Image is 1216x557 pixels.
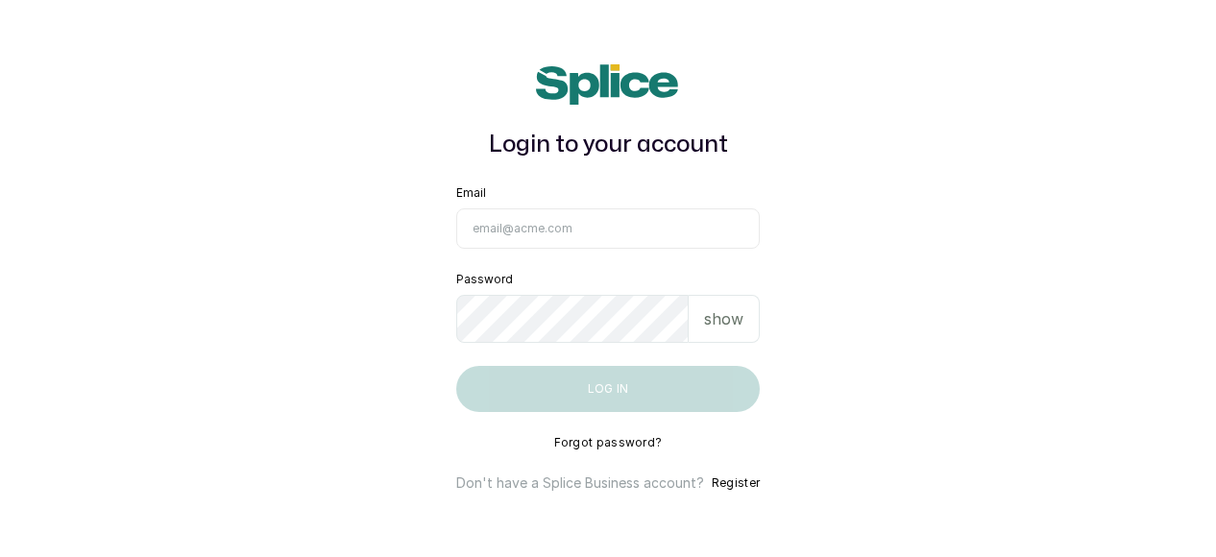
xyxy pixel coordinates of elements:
[554,435,663,450] button: Forgot password?
[456,128,760,162] h1: Login to your account
[712,473,760,493] button: Register
[456,185,486,201] label: Email
[456,208,760,249] input: email@acme.com
[456,473,704,493] p: Don't have a Splice Business account?
[456,272,513,287] label: Password
[704,307,743,330] p: show
[456,366,760,412] button: Log in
